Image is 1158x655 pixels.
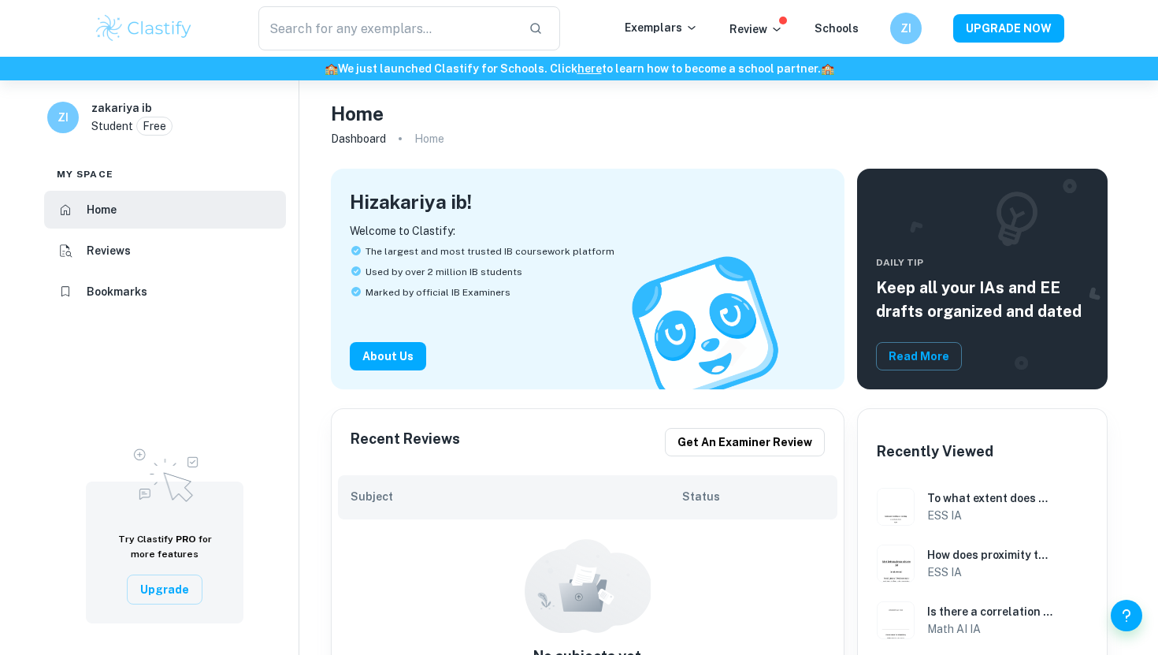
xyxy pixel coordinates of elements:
h6: ZI [897,20,915,37]
button: Get an examiner review [665,428,825,456]
p: Exemplars [625,19,698,36]
span: My space [57,167,113,181]
img: Math AI IA example thumbnail: Is there a correlation between the finan [877,601,915,639]
span: PRO [176,534,196,545]
h6: Subject [351,488,683,505]
h6: We just launched Clastify for Schools. Click to learn how to become a school partner. [3,60,1155,77]
a: Math AI IA example thumbnail: Is there a correlation between the finanIs there a correlation betw... [870,595,1094,646]
h6: Math AI IA [927,620,1053,638]
h5: Keep all your IAs and EE drafts organized and dated [876,276,1089,323]
a: Bookmarks [44,273,286,311]
button: Read More [876,342,962,370]
button: Upgrade [127,575,202,605]
img: Clastify logo [94,13,194,44]
h6: Reviews [87,242,131,259]
h6: To what extent does gender affect one’s view of climate change’s existence and the threat it pose... [927,489,1053,507]
button: ZI [890,13,922,44]
img: ESS IA example thumbnail: To what extent does gender affect one’s [877,488,915,526]
button: About Us [350,342,426,370]
a: Reviews [44,232,286,270]
h6: Bookmarks [87,283,147,300]
span: Used by over 2 million IB students [366,265,522,279]
h6: Is there a correlation between the financial literacy level of my school's international students... [927,603,1053,620]
a: ESS IA example thumbnail: To what extent does gender affect one’s To what extent does gender affe... [870,482,1094,532]
img: Upgrade to Pro [125,439,204,507]
p: Home [414,130,444,147]
p: Free [143,117,166,135]
span: 🏫 [325,62,338,75]
h6: Try Clastify for more features [105,532,225,562]
h6: ESS IA [927,507,1053,524]
button: Help and Feedback [1111,600,1142,631]
h6: Status [682,488,825,505]
h6: Home [87,201,117,218]
a: ESS IA example thumbnail: How does proximity to roads impact the hHow does proximity to roads imp... [870,538,1094,589]
a: Schools [815,22,859,35]
p: Review [729,20,783,38]
span: The largest and most trusted IB coursework platform [366,244,614,259]
h6: Recently Viewed [877,441,993,463]
h4: Home [331,99,384,128]
input: Search for any exemplars... [258,6,516,50]
a: Home [44,191,286,229]
a: Dashboard [331,128,386,150]
p: Student [91,117,133,135]
h6: Recent Reviews [351,428,460,456]
h4: Hi zakariya ib ! [350,188,472,216]
h6: ZI [54,109,72,126]
a: here [577,62,602,75]
button: UPGRADE NOW [953,14,1064,43]
p: Welcome to Clastify: [350,222,826,240]
span: Marked by official IB Examiners [366,285,510,300]
img: ESS IA example thumbnail: How does proximity to roads impact the h [877,545,915,582]
span: Daily Tip [876,255,1089,270]
h6: How does proximity to roads impact the heavy metal concentrations found in soils in [GEOGRAPHIC_D... [927,546,1053,564]
h6: zakariya ib [91,99,152,117]
span: 🏫 [821,62,834,75]
h6: ESS IA [927,564,1053,581]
